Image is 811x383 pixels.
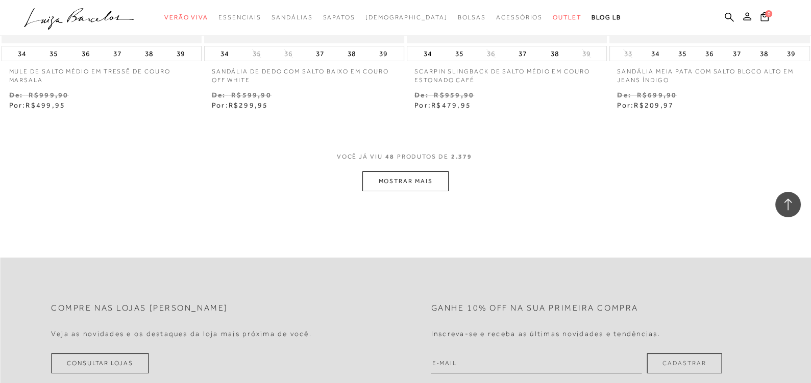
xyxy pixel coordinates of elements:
[397,152,449,161] span: PRODUTOS DE
[174,46,188,61] button: 39
[757,11,772,25] button: 0
[434,91,474,99] small: R$959,90
[496,8,543,27] a: categoryNavScreenReaderText
[621,49,635,59] button: 33
[431,303,638,313] h2: Ganhe 10% off na sua primeira compra
[457,8,486,27] a: categoryNavScreenReaderText
[142,46,156,61] button: 38
[414,91,429,99] small: De:
[272,8,312,27] a: categoryNavScreenReaderText
[414,101,471,109] span: Por:
[647,353,722,373] button: Cadastrar
[46,46,61,61] button: 35
[281,49,296,59] button: 36
[617,101,674,109] span: Por:
[385,152,395,171] span: 48
[323,14,355,21] span: Sapatos
[313,46,327,61] button: 37
[110,46,125,61] button: 37
[51,329,312,338] h4: Veja as novidades e os destaques da loja mais próxima de você.
[553,14,581,21] span: Outlet
[376,46,390,61] button: 39
[218,14,261,21] span: Essenciais
[15,46,29,61] button: 34
[9,91,23,99] small: De:
[229,101,268,109] span: R$299,95
[757,46,771,61] button: 38
[345,46,359,61] button: 38
[421,46,435,61] button: 34
[51,303,228,313] h2: Compre nas lojas [PERSON_NAME]
[702,46,717,61] button: 36
[362,171,448,191] button: MOSTRAR MAIS
[164,8,208,27] a: categoryNavScreenReaderText
[365,14,448,21] span: [DEMOGRAPHIC_DATA]
[496,14,543,21] span: Acessórios
[675,46,690,61] button: 35
[592,14,621,21] span: BLOG LB
[431,329,660,338] h4: Inscreva-se e receba as últimas novidades e tendências.
[164,14,208,21] span: Verão Viva
[609,61,809,85] a: SANDÁLIA MEIA PATA COM SALTO BLOCO ALTO EM JEANS ÍNDIGO
[636,91,677,99] small: R$699,90
[457,14,486,21] span: Bolsas
[431,101,471,109] span: R$479,95
[553,8,581,27] a: categoryNavScreenReaderText
[51,353,149,373] a: Consultar Lojas
[212,101,268,109] span: Por:
[648,46,662,61] button: 34
[9,101,66,109] span: Por:
[784,46,798,61] button: 39
[547,46,561,61] button: 38
[323,8,355,27] a: categoryNavScreenReaderText
[592,8,621,27] a: BLOG LB
[765,10,772,17] span: 0
[730,46,744,61] button: 37
[79,46,93,61] button: 36
[634,101,674,109] span: R$209,97
[2,61,202,85] a: MULE DE SALTO MÉDIO EM TRESSÊ DE COURO MARSALA
[212,91,226,99] small: De:
[452,46,466,61] button: 35
[218,8,261,27] a: categoryNavScreenReaderText
[579,49,594,59] button: 39
[407,61,607,85] a: SCARPIN SLINGBACK DE SALTO MÉDIO EM COURO ESTONADO CAFÉ
[617,91,631,99] small: De:
[451,152,472,171] span: 2.379
[515,46,530,61] button: 37
[217,46,232,61] button: 34
[26,101,65,109] span: R$499,95
[337,152,383,161] span: VOCê JÁ VIU
[231,91,272,99] small: R$599,90
[272,14,312,21] span: Sandálias
[484,49,498,59] button: 36
[431,353,642,373] input: E-mail
[365,8,448,27] a: noSubCategoriesText
[204,61,404,85] a: SANDÁLIA DE DEDO COM SALTO BAIXO EM COURO OFF WHITE
[250,49,264,59] button: 35
[29,91,69,99] small: R$999,90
